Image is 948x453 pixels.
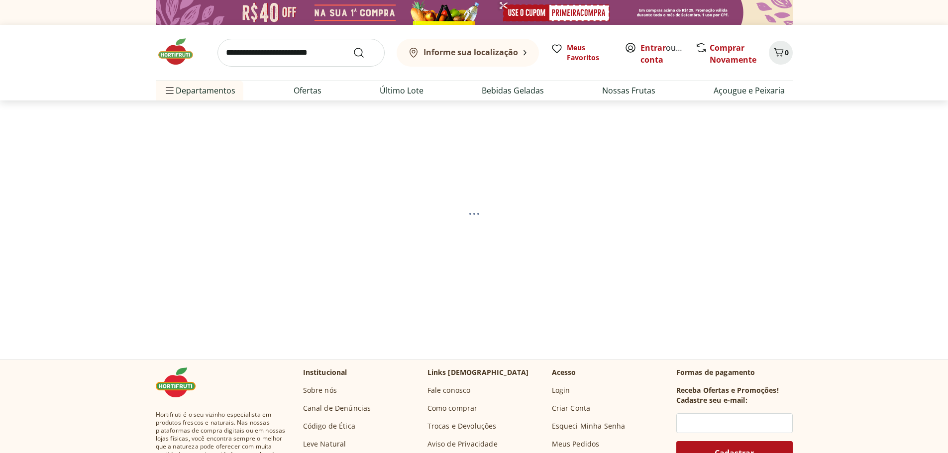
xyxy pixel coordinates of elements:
a: Canal de Denúncias [303,403,371,413]
a: Comprar Novamente [710,42,756,65]
a: Criar Conta [552,403,591,413]
p: Acesso [552,367,576,377]
a: Trocas e Devoluções [427,421,497,431]
img: Hortifruti [156,37,206,67]
input: search [217,39,385,67]
a: Açougue e Peixaria [714,85,785,96]
h3: Cadastre seu e-mail: [676,395,747,405]
button: Carrinho [769,41,793,65]
span: Meus Favoritos [567,43,613,63]
a: Bebidas Geladas [482,85,544,96]
a: Meus Favoritos [551,43,613,63]
a: Aviso de Privacidade [427,439,498,449]
a: Criar conta [640,42,695,65]
a: Ofertas [294,85,321,96]
a: Nossas Frutas [602,85,655,96]
a: Como comprar [427,403,478,413]
a: Entrar [640,42,666,53]
b: Informe sua localização [423,47,518,58]
p: Institucional [303,367,347,377]
button: Menu [164,79,176,102]
a: Esqueci Minha Senha [552,421,626,431]
span: ou [640,42,685,66]
a: Fale conosco [427,385,471,395]
p: Formas de pagamento [676,367,793,377]
span: Departamentos [164,79,235,102]
button: Submit Search [353,47,377,59]
img: Hortifruti [156,367,206,397]
a: Meus Pedidos [552,439,600,449]
a: Sobre nós [303,385,337,395]
a: Código de Ética [303,421,355,431]
a: Último Lote [380,85,423,96]
span: 0 [785,48,789,57]
p: Links [DEMOGRAPHIC_DATA] [427,367,529,377]
h3: Receba Ofertas e Promoções! [676,385,779,395]
a: Leve Natural [303,439,346,449]
button: Informe sua localização [397,39,539,67]
a: Login [552,385,570,395]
